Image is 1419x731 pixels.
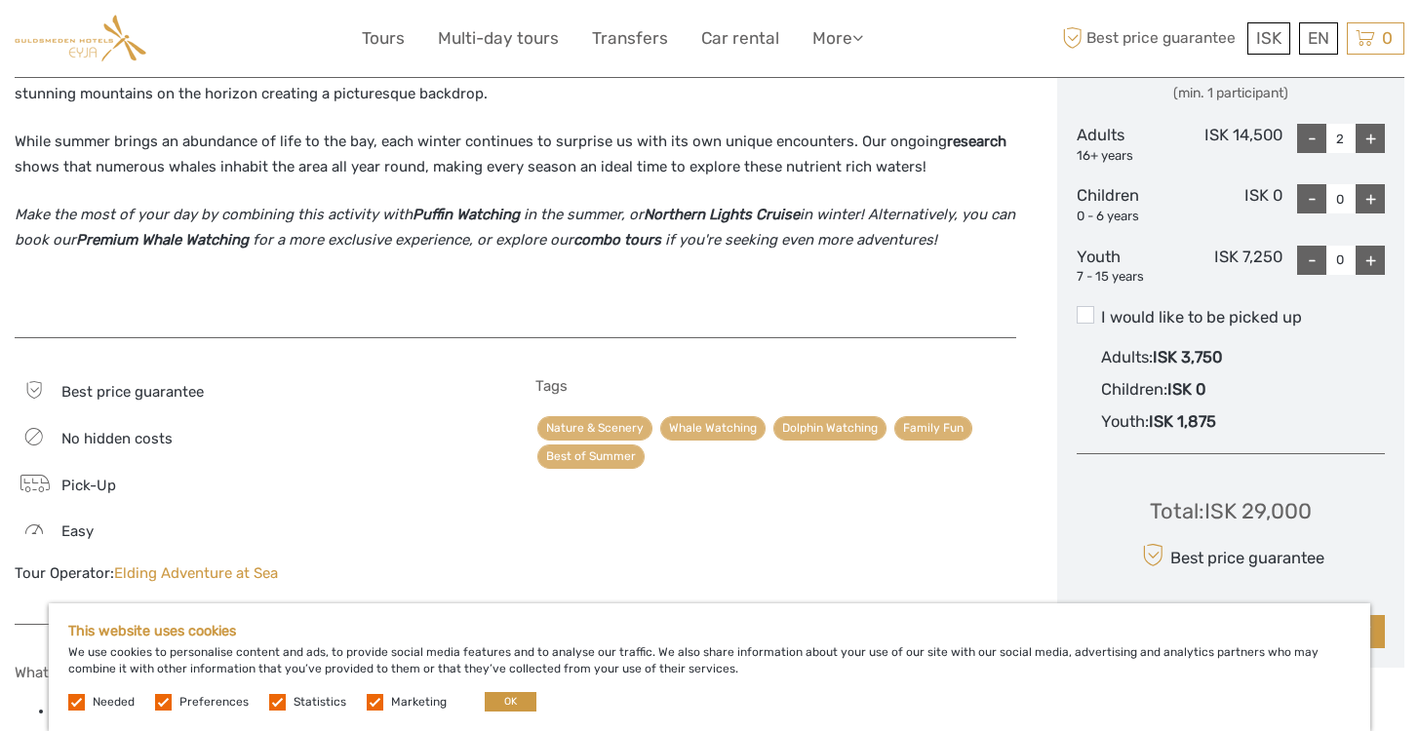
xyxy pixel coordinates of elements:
[1101,348,1153,366] span: Adults :
[15,206,413,223] em: Make the most of your day by combining this activity with
[1167,380,1205,399] span: ISK 0
[1297,184,1326,213] div: -
[15,664,494,681] h5: What is included
[1077,268,1179,287] div: 7 - 15 years
[1356,184,1385,213] div: +
[1179,184,1281,225] div: ISK 0
[573,231,661,249] strong: combo tours
[179,694,249,711] label: Preferences
[413,206,520,223] strong: Puffin Watching
[294,694,346,711] label: Statistics
[76,231,249,249] strong: Premium Whale Watching
[1297,124,1326,153] div: -
[61,383,204,401] span: Best price guarantee
[1356,246,1385,275] div: +
[49,603,1370,731] div: We use cookies to personalise content and ads, to provide social media features and to analyse ou...
[1101,412,1149,431] span: Youth :
[114,564,278,582] a: Elding Adventure at Sea
[894,416,972,441] a: Family Fun
[537,416,652,441] a: Nature & Scenery
[224,30,248,54] button: Open LiveChat chat widget
[1077,124,1179,165] div: Adults
[1077,84,1385,103] div: (min. 1 participant)
[1297,246,1326,275] div: -
[15,563,494,584] div: Tour Operator:
[1356,124,1385,153] div: +
[15,130,1016,179] p: While summer brings an abundance of life to the bay, each winter continues to surprise us with it...
[68,623,1351,639] h5: This website uses cookies
[93,694,135,711] label: Needed
[773,416,887,441] a: Dolphin Watching
[27,34,220,50] p: We're away right now. Please check back later!
[1057,22,1242,55] span: Best price guarantee
[1379,28,1396,48] span: 0
[1299,22,1338,55] div: EN
[15,15,146,62] img: Guldsmeden Eyja
[438,24,559,53] a: Multi-day tours
[1101,380,1167,399] span: Children :
[524,206,644,223] em: in the summer, or
[1077,246,1179,287] div: Youth
[485,692,536,712] button: OK
[362,24,405,53] a: Tours
[61,522,94,540] span: Easy
[61,430,173,447] span: No hidden costs
[812,24,863,53] a: More
[660,416,766,441] a: Whale Watching
[1077,306,1385,329] label: I would like to be picked up
[1179,124,1281,165] div: ISK 14,500
[535,377,1015,395] h5: Tags
[947,133,1006,150] strong: research
[1256,28,1281,48] span: ISK
[1150,496,1312,526] div: Total : ISK 29,000
[1137,538,1323,572] div: Best price guarantee
[253,231,573,249] em: for a more exclusive experience, or explore our
[391,694,447,711] label: Marketing
[592,24,668,53] a: Transfers
[61,477,116,494] span: Pick-Up
[1179,246,1281,287] div: ISK 7,250
[701,24,779,53] a: Car rental
[1077,208,1179,226] div: 0 - 6 years
[1077,184,1179,225] div: Children
[537,444,645,469] a: Best of Summer
[1149,412,1216,431] span: ISK 1,875
[1077,147,1179,166] div: 16+ years
[15,206,1015,249] em: in winter! Alternatively, you can book our
[1153,348,1222,366] span: ISK 3,750
[665,231,937,249] em: if you're seeking even more adventures!
[644,206,800,223] strong: Northern Lights Cruise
